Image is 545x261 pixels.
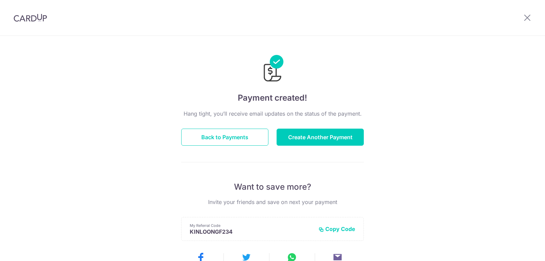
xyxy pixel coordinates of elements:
[190,223,313,228] p: My Referral Code
[318,226,355,232] button: Copy Code
[181,182,364,192] p: Want to save more?
[262,55,283,84] img: Payments
[181,129,268,146] button: Back to Payments
[14,14,47,22] img: CardUp
[181,110,364,118] p: Hang tight, you’ll receive email updates on the status of the payment.
[181,198,364,206] p: Invite your friends and save on next your payment
[190,228,313,235] p: KINLOONGF234
[181,92,364,104] h4: Payment created!
[277,129,364,146] button: Create Another Payment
